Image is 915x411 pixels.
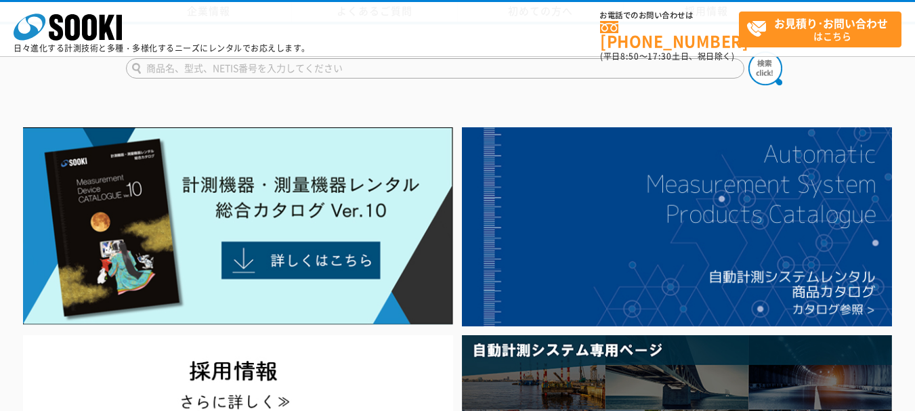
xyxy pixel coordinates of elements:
p: 日々進化する計測技術と多種・多様化するニーズにレンタルでお応えします。 [14,44,310,52]
span: はこちら [746,12,901,46]
input: 商品名、型式、NETIS番号を入力してください [126,58,744,79]
span: 8:50 [620,50,639,62]
span: 17:30 [647,50,672,62]
a: お見積り･お問い合わせはこちら [739,12,901,47]
img: btn_search.png [748,51,782,85]
span: (平日 ～ 土日、祝日除く) [600,50,734,62]
strong: お見積り･お問い合わせ [774,15,888,31]
img: 自動計測システムカタログ [462,127,892,326]
img: Catalog Ver10 [23,127,453,324]
a: [PHONE_NUMBER] [600,21,739,49]
span: お電話でのお問い合わせは [600,12,739,20]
